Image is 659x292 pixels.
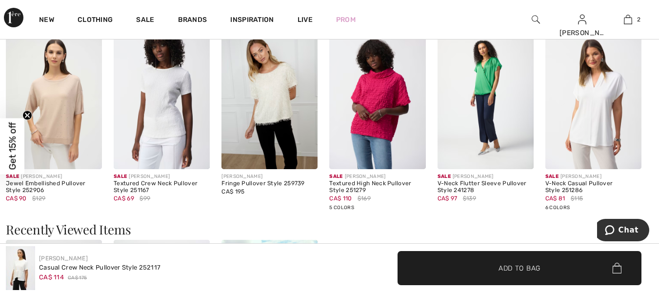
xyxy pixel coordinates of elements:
img: My Info [578,14,586,25]
iframe: Opens a widget where you can chat to one of our agents [597,219,649,243]
span: Get 15% off [7,122,18,170]
img: Bag.svg [612,263,621,273]
img: Textured Crew Neck Pullover Style 251167 [114,25,210,170]
span: CA$ 90 [6,195,27,202]
button: Close teaser [22,110,32,120]
span: $99 [140,194,150,203]
a: New [39,16,54,26]
span: 2 [637,15,640,24]
span: Sale [6,174,19,179]
span: $115 [571,194,583,203]
img: 1ère Avenue [4,8,23,27]
div: Casual Crew Neck Pullover Style 252117 [39,263,160,273]
div: Textured High Neck Pullover Style 251279 [329,180,425,194]
a: 2 [605,14,651,25]
span: Sale [545,174,559,179]
div: [PERSON_NAME] [329,173,425,180]
span: CA$ 81 [545,195,565,202]
span: Sale [114,174,127,179]
span: $139 [463,194,476,203]
span: 6 Colors [545,205,570,211]
img: search the website [532,14,540,25]
a: Sign In [578,15,586,24]
span: Sale [329,174,342,179]
div: V-Neck Flutter Sleeve Pullover Style 241278 [438,180,534,194]
div: Jewel Embellished Pullover Style 252906 [6,180,102,194]
div: [PERSON_NAME] [545,173,641,180]
span: $129 [32,194,45,203]
span: CA$ 110 [329,195,352,202]
span: $169 [358,194,371,203]
div: [PERSON_NAME] [438,173,534,180]
div: [PERSON_NAME] [221,173,318,180]
span: Inspiration [230,16,274,26]
span: Add to Bag [499,263,540,273]
div: Textured Crew Neck Pullover Style 251167 [114,180,210,194]
span: Sale [438,174,451,179]
span: CA$ 97 [438,195,458,202]
a: Live [298,15,313,25]
img: Casual Crew Neck Pullover Style 252117 [6,246,35,290]
div: [PERSON_NAME] [114,173,210,180]
img: Jewel Embellished Pullover Style 252906 [6,25,102,170]
div: [PERSON_NAME] [559,28,605,38]
span: CA$ 195 [221,188,244,195]
span: CA$ 175 [68,274,87,282]
a: Brands [178,16,207,26]
div: V-Neck Casual Pullover Style 251286 [545,180,641,194]
span: 5 Colors [329,205,354,211]
div: Fringe Pullover Style 259739 [221,180,318,187]
div: [PERSON_NAME] [6,173,102,180]
img: My Bag [624,14,632,25]
button: Add to Bag [398,251,641,285]
span: CA$ 114 [39,273,64,281]
img: Textured High Neck Pullover Style 251279 [329,25,425,170]
a: Clothing [78,16,113,26]
a: Sale [136,16,154,26]
img: Fringe Pullover Style 259739 [221,25,318,170]
a: [PERSON_NAME] [39,255,88,262]
span: CA$ 69 [114,195,134,202]
img: V-Neck Casual Pullover Style 251286 [545,25,641,170]
a: Prom [336,15,356,25]
h3: Recently Viewed Items [6,223,653,236]
img: V-Neck Flutter Sleeve Pullover Style 241278 [438,25,534,170]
